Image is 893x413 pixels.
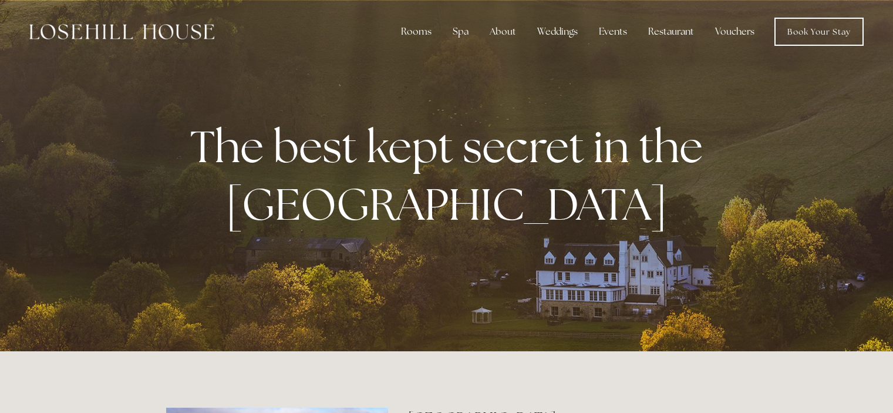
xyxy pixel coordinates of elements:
[392,20,441,43] div: Rooms
[706,20,764,43] a: Vouchers
[29,24,214,39] img: Losehill House
[639,20,703,43] div: Restaurant
[528,20,587,43] div: Weddings
[190,117,712,233] strong: The best kept secret in the [GEOGRAPHIC_DATA]
[774,18,864,46] a: Book Your Stay
[589,20,636,43] div: Events
[480,20,525,43] div: About
[443,20,478,43] div: Spa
